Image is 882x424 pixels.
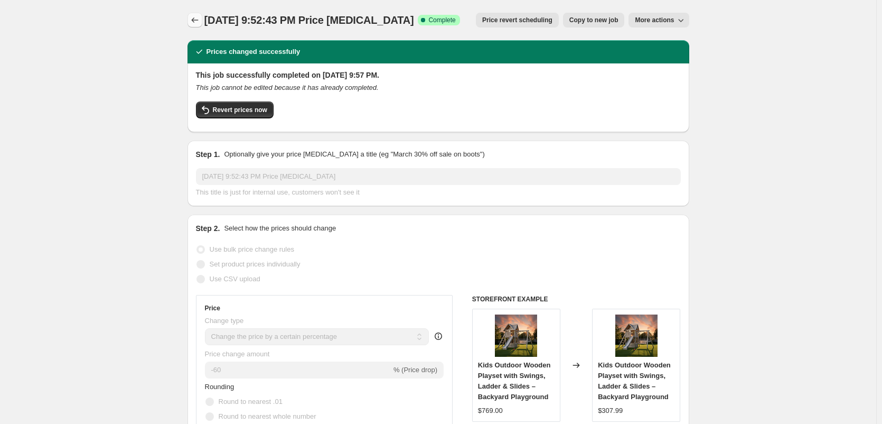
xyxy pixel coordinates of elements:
span: [DATE] 9:52:43 PM Price [MEDICAL_DATA] [204,14,414,26]
div: $769.00 [478,405,503,416]
img: 1_666f6a13-8262-4763-a328-2fe27604ebe5_80x.webp [615,315,658,357]
button: Copy to new job [563,13,625,27]
span: Revert prices now [213,106,267,114]
h6: STOREFRONT EXAMPLE [472,295,681,303]
h2: Step 1. [196,149,220,160]
h2: Prices changed successfully [207,47,301,57]
p: Optionally give your price [MEDICAL_DATA] a title (eg "March 30% off sale on boots") [224,149,484,160]
div: $307.99 [598,405,623,416]
img: 1_666f6a13-8262-4763-a328-2fe27604ebe5_80x.webp [495,315,537,357]
span: Round to nearest .01 [219,398,283,405]
h3: Price [205,304,220,312]
input: 30% off holiday sale [196,168,681,185]
span: Copy to new job [569,16,618,24]
h2: Step 2. [196,223,220,234]
span: More actions [635,16,674,24]
span: Price change amount [205,350,270,358]
span: This title is just for internal use, customers won't see it [196,188,360,196]
p: Select how the prices should change [224,223,336,234]
span: Price revert scheduling [482,16,552,24]
span: Use CSV upload [210,275,260,283]
span: Round to nearest whole number [219,412,316,420]
span: Kids Outdoor Wooden Playset with Swings, Ladder & Slides – Backyard Playground [598,361,671,401]
button: Price revert scheduling [476,13,559,27]
button: Revert prices now [196,102,274,118]
div: help [433,331,444,342]
span: Complete [428,16,455,24]
h2: This job successfully completed on [DATE] 9:57 PM. [196,70,681,80]
span: Set product prices individually [210,260,301,268]
span: Change type [205,317,244,325]
span: Rounding [205,383,234,391]
i: This job cannot be edited because it has already completed. [196,84,379,91]
button: Price change jobs [187,13,202,27]
span: % (Price drop) [393,366,437,374]
span: Kids Outdoor Wooden Playset with Swings, Ladder & Slides – Backyard Playground [478,361,551,401]
button: More actions [628,13,689,27]
input: -15 [205,362,391,379]
span: Use bulk price change rules [210,245,294,253]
